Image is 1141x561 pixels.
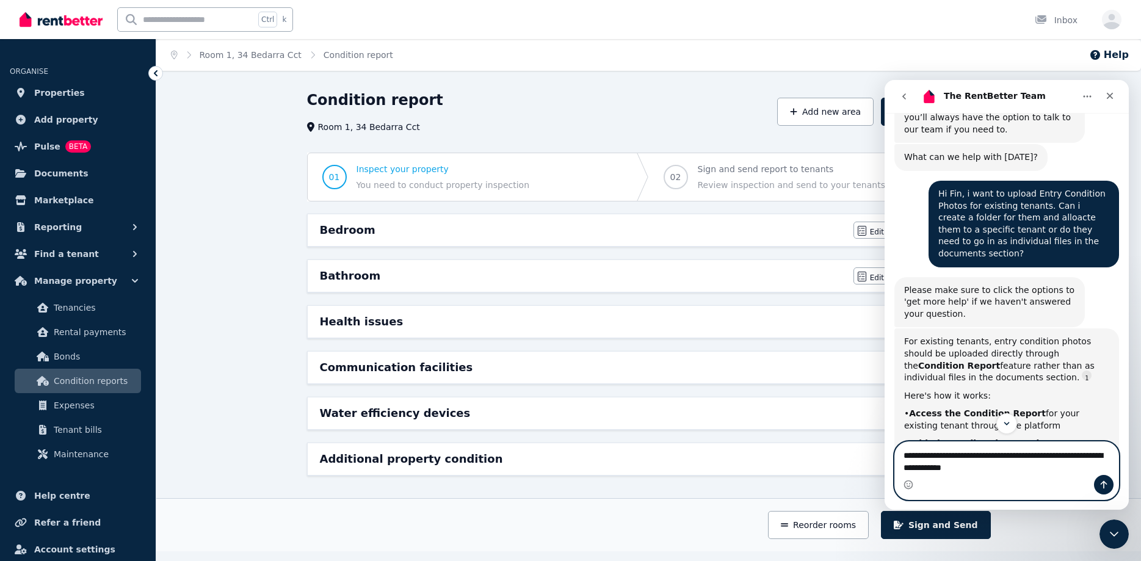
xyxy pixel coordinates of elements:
[10,67,48,76] span: ORGANISE
[34,515,101,530] span: Refer a friend
[15,393,141,418] a: Expenses
[15,320,141,344] a: Rental payments
[10,269,146,293] button: Manage property
[698,179,885,191] span: Review inspection and send to your tenants
[670,171,681,183] span: 02
[853,267,907,284] button: Edit area
[320,267,381,284] h6: Bathroom
[1035,14,1078,26] div: Inbox
[307,90,443,110] h1: Condition report
[20,358,158,380] b: Add photos directly to each room/area
[320,451,503,468] h6: Additional property condition
[320,313,404,330] h6: Health issues
[10,242,146,266] button: Find a tenant
[870,273,903,283] span: Edit area
[24,328,161,338] b: Access the Condition Report
[54,398,136,413] span: Expenses
[10,510,146,535] a: Refer a friend
[112,333,132,354] button: Scroll to bottom
[54,300,136,315] span: Tenancies
[307,153,991,201] nav: Progress
[65,140,91,153] span: BETA
[10,215,146,239] button: Reporting
[20,10,103,29] img: RentBetter
[20,310,225,322] div: Here's how it works:
[197,291,207,300] a: Source reference 12682915:
[34,166,89,181] span: Documents
[19,400,29,410] button: Emoji picker
[258,12,277,27] span: Ctrl
[320,359,473,376] h6: Communication facilities
[34,281,115,291] b: Condition Report
[54,422,136,437] span: Tenant bills
[10,483,146,508] a: Help centre
[329,171,340,183] span: 01
[54,325,136,339] span: Rental payments
[320,405,471,422] h6: Water efficiency devices
[34,139,60,154] span: Pulse
[34,220,82,234] span: Reporting
[357,179,530,191] span: You need to conduct property inspection
[34,193,93,208] span: Marketplace
[870,227,903,237] span: Edit area
[881,511,990,539] button: Sign and Send
[200,50,302,60] a: Room 1, 34 Bedarra Cct
[34,85,85,100] span: Properties
[10,107,146,132] a: Add property
[20,358,225,418] div: • within the condition report - you can upload as many photos as needed (we recommend around 15-2...
[54,349,136,364] span: Bonds
[1099,519,1129,549] iframe: Intercom live chat
[54,374,136,388] span: Condition reports
[10,81,146,105] a: Properties
[20,328,225,352] div: • for your existing tenant through the platform
[34,247,99,261] span: Find a tenant
[156,39,408,71] nav: Breadcrumb
[54,447,136,461] span: Maintenance
[768,511,869,539] button: Reorder rooms
[320,222,375,239] h6: Bedroom
[15,418,141,442] a: Tenant bills
[853,222,907,239] button: Edit area
[34,273,117,288] span: Manage property
[318,121,420,133] span: Room 1, 34 Bedarra Cct
[357,163,530,175] span: Inspect your property
[34,542,115,557] span: Account settings
[10,161,146,186] a: Documents
[324,50,393,60] a: Condition report
[698,163,885,175] span: Sign and send report to tenants
[34,488,90,503] span: Help centre
[881,98,990,126] button: Sign and Send
[15,369,141,393] a: Condition reports
[10,134,146,159] a: PulseBETA
[885,80,1129,510] iframe: Intercom live chat
[15,344,141,369] a: Bonds
[15,295,141,320] a: Tenancies
[20,256,225,303] div: For existing tenants, entry condition photos should be uploaded directly through the feature rath...
[34,112,98,127] span: Add property
[282,15,286,24] span: k
[10,188,146,212] a: Marketplace
[15,442,141,466] a: Maintenance
[1089,48,1129,62] button: Help
[777,98,874,126] button: Add new area
[10,362,234,395] textarea: Message…
[209,395,229,414] button: Send a message…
